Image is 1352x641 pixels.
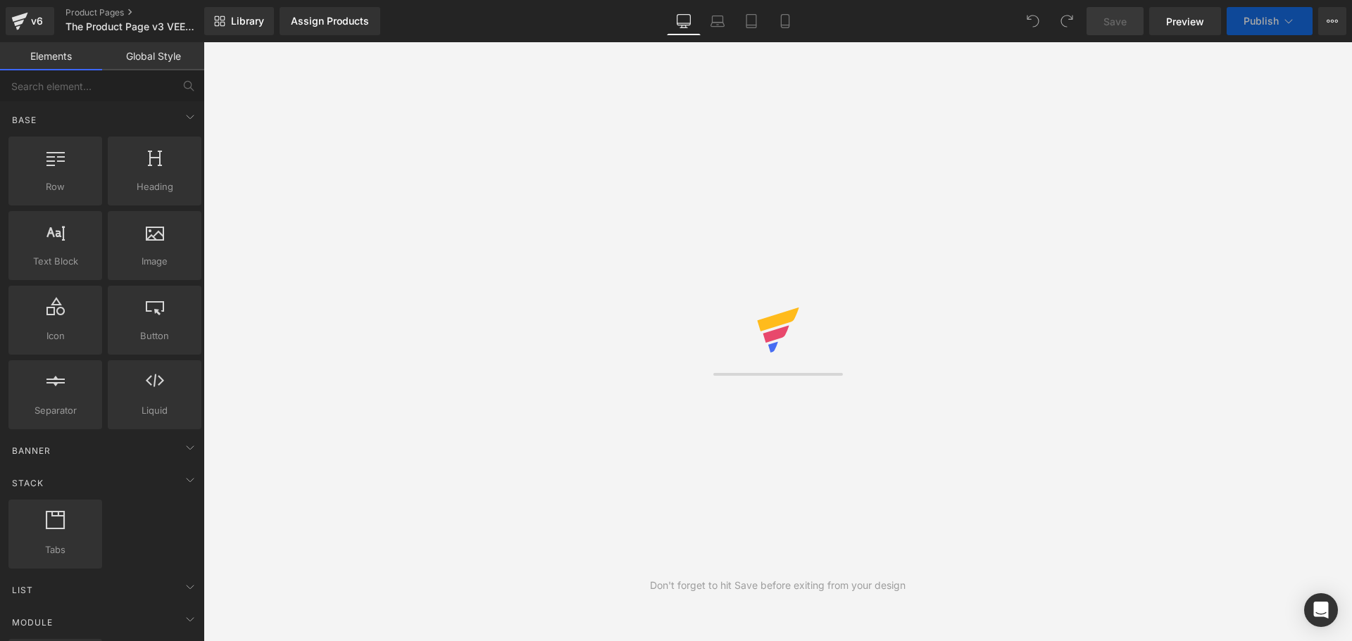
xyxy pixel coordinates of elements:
span: Heading [112,179,197,194]
div: v6 [28,12,46,30]
span: List [11,583,35,597]
span: Library [231,15,264,27]
div: Open Intercom Messenger [1304,593,1338,627]
span: Image [112,254,197,269]
button: Publish [1227,7,1313,35]
span: Preview [1166,14,1204,29]
a: New Library [204,7,274,35]
span: Banner [11,444,52,457]
span: Tabs [13,542,98,557]
a: v6 [6,7,54,35]
span: Stack [11,476,45,490]
button: Redo [1053,7,1081,35]
button: More [1318,7,1346,35]
span: Text Block [13,254,98,269]
a: Mobile [768,7,802,35]
a: Desktop [667,7,701,35]
span: Base [11,113,38,127]
span: Icon [13,329,98,343]
div: Assign Products [291,15,369,27]
a: Preview [1149,7,1221,35]
span: Separator [13,403,98,418]
span: The Product Page v3 VEEV POPUP [65,21,201,32]
span: Liquid [112,403,197,418]
span: Save [1103,14,1127,29]
a: Laptop [701,7,734,35]
span: Button [112,329,197,343]
a: Global Style [102,42,204,70]
div: Don't forget to hit Save before exiting from your design [650,578,906,593]
span: Row [13,179,98,194]
span: Publish [1244,15,1279,27]
button: Undo [1019,7,1047,35]
a: Tablet [734,7,768,35]
a: Product Pages [65,7,227,18]
span: Module [11,616,54,629]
